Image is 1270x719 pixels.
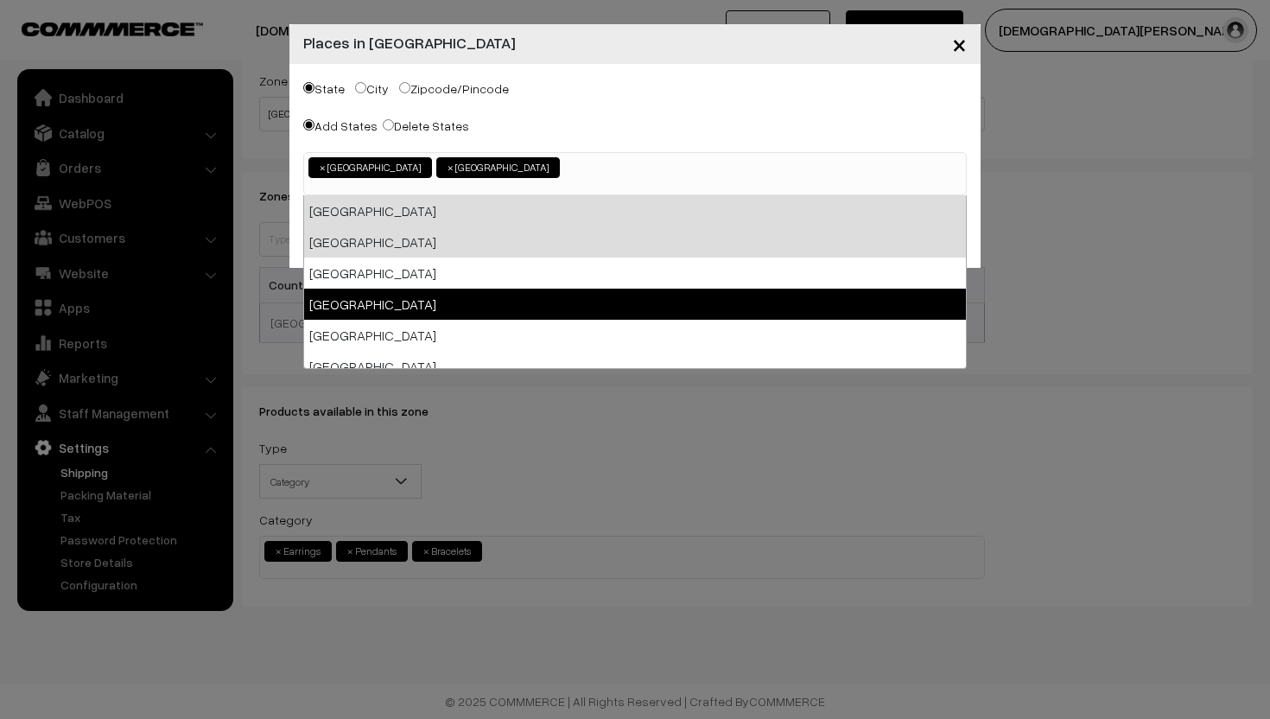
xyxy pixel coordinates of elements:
[304,226,966,258] li: [GEOGRAPHIC_DATA]
[952,28,967,60] span: ×
[399,80,509,98] label: Zipcode/Pincode
[355,80,389,98] label: City
[303,31,516,54] h4: Places in [GEOGRAPHIC_DATA]
[436,157,560,178] li: Andhra Pradesh
[303,82,314,93] input: State
[304,320,966,351] li: [GEOGRAPHIC_DATA]
[303,80,345,98] label: State
[383,117,469,135] label: Delete States
[320,160,326,175] span: ×
[304,258,966,289] li: [GEOGRAPHIC_DATA]
[303,117,378,135] label: Add States
[399,82,410,93] input: Zipcode/Pincode
[448,160,454,175] span: ×
[303,119,314,130] input: Add States
[304,289,966,320] li: [GEOGRAPHIC_DATA]
[938,17,981,71] button: Close
[383,119,394,130] input: Delete States
[304,351,966,382] li: [GEOGRAPHIC_DATA]
[304,195,966,226] li: [GEOGRAPHIC_DATA]
[308,157,432,178] li: Andaman & Nicobar Islands
[355,82,366,93] input: City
